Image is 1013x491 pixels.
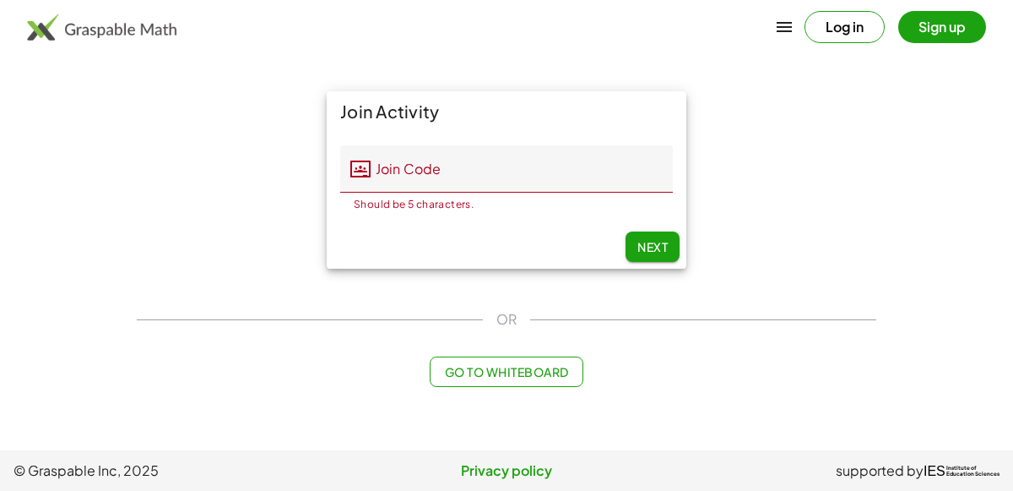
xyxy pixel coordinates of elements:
button: Next [626,232,680,262]
span: Go to Whiteboard [444,364,568,379]
span: IES [924,463,945,479]
span: OR [496,309,517,330]
span: Institute of Education Sciences [946,466,999,477]
span: © Graspable Inc, 2025 [14,461,342,481]
button: Sign up [898,11,986,43]
div: Join Activity [327,91,686,132]
span: Next [637,239,668,254]
a: IESInstitute ofEducation Sciences [924,461,999,481]
span: supported by [836,461,924,481]
div: Should be 5 characters. [354,199,659,210]
a: Privacy policy [342,461,670,481]
button: Go to Whiteboard [430,357,582,387]
button: Log in [804,11,885,43]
